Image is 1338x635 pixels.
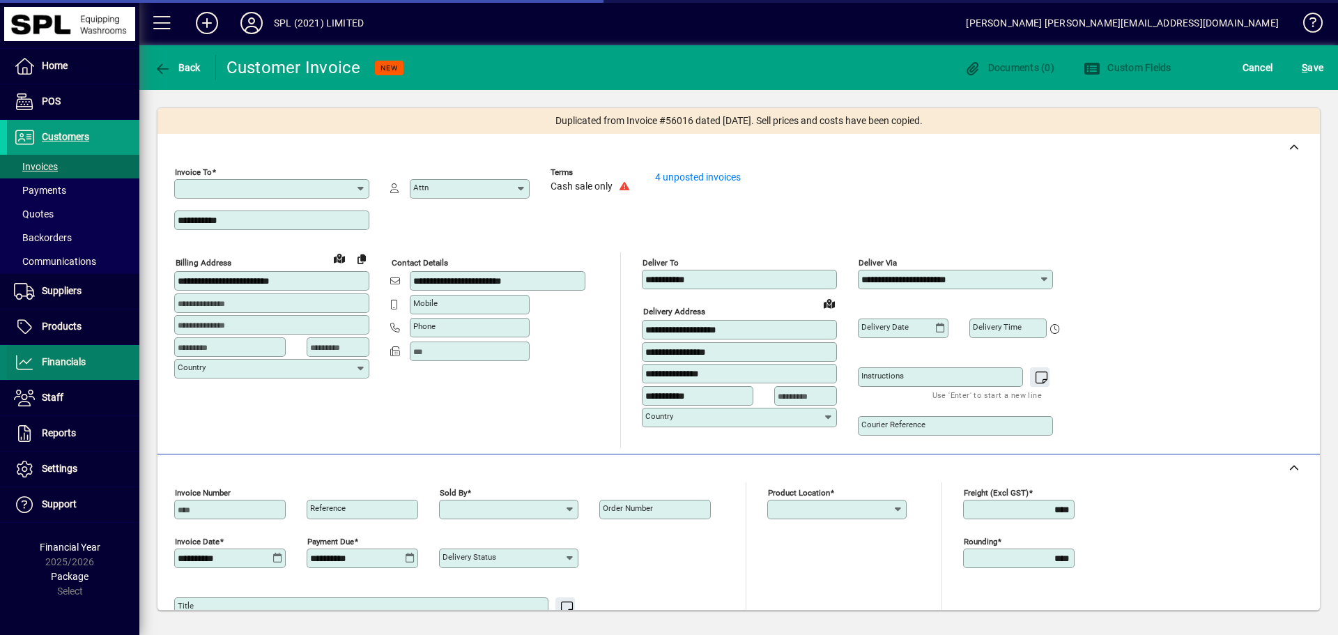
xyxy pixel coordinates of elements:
[14,256,96,267] span: Communications
[14,232,72,243] span: Backorders
[1084,62,1171,73] span: Custom Fields
[859,258,897,268] mat-label: Deliver via
[7,250,139,273] a: Communications
[555,114,923,128] span: Duplicated from Invoice #56016 dated [DATE]. Sell prices and costs have been copied.
[42,498,77,510] span: Support
[42,356,86,367] span: Financials
[14,161,58,172] span: Invoices
[1293,3,1321,48] a: Knowledge Base
[175,488,231,498] mat-label: Invoice number
[7,178,139,202] a: Payments
[643,258,679,268] mat-label: Deliver To
[14,185,66,196] span: Payments
[310,503,346,513] mat-label: Reference
[42,285,82,296] span: Suppliers
[861,420,925,429] mat-label: Courier Reference
[328,247,351,269] a: View on map
[960,55,1058,80] button: Documents (0)
[178,601,194,611] mat-label: Title
[964,488,1029,498] mat-label: Freight (excl GST)
[7,155,139,178] a: Invoices
[1302,62,1307,73] span: S
[1298,55,1327,80] button: Save
[42,60,68,71] span: Home
[443,552,496,562] mat-label: Delivery status
[932,387,1042,403] mat-hint: Use 'Enter' to start a new line
[42,392,63,403] span: Staff
[645,411,673,421] mat-label: Country
[14,208,54,220] span: Quotes
[7,487,139,522] a: Support
[964,537,997,546] mat-label: Rounding
[7,84,139,119] a: POS
[226,56,361,79] div: Customer Invoice
[274,12,364,34] div: SPL (2021) LIMITED
[40,542,100,553] span: Financial Year
[413,298,438,308] mat-label: Mobile
[768,488,830,498] mat-label: Product location
[351,247,373,270] button: Copy to Delivery address
[655,171,741,183] a: 4 unposted invoices
[51,571,89,582] span: Package
[175,537,220,546] mat-label: Invoice date
[966,12,1279,34] div: [PERSON_NAME] [PERSON_NAME][EMAIL_ADDRESS][DOMAIN_NAME]
[175,167,212,177] mat-label: Invoice To
[440,488,467,498] mat-label: Sold by
[1239,55,1277,80] button: Cancel
[139,55,216,80] app-page-header-button: Back
[151,55,204,80] button: Back
[42,131,89,142] span: Customers
[7,309,139,344] a: Products
[7,345,139,380] a: Financials
[42,463,77,474] span: Settings
[861,371,904,381] mat-label: Instructions
[7,49,139,84] a: Home
[7,202,139,226] a: Quotes
[1243,56,1273,79] span: Cancel
[42,427,76,438] span: Reports
[413,321,436,331] mat-label: Phone
[7,274,139,309] a: Suppliers
[154,62,201,73] span: Back
[973,322,1022,332] mat-label: Delivery time
[185,10,229,36] button: Add
[178,362,206,372] mat-label: Country
[964,62,1054,73] span: Documents (0)
[7,452,139,487] a: Settings
[7,416,139,451] a: Reports
[229,10,274,36] button: Profile
[7,381,139,415] a: Staff
[551,168,634,177] span: Terms
[1080,55,1175,80] button: Custom Fields
[413,183,429,192] mat-label: Attn
[1302,56,1323,79] span: ave
[42,321,82,332] span: Products
[42,95,61,107] span: POS
[551,181,613,192] span: Cash sale only
[818,292,840,314] a: View on map
[861,322,909,332] mat-label: Delivery date
[603,503,653,513] mat-label: Order number
[307,537,354,546] mat-label: Payment due
[380,63,398,72] span: NEW
[7,226,139,250] a: Backorders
